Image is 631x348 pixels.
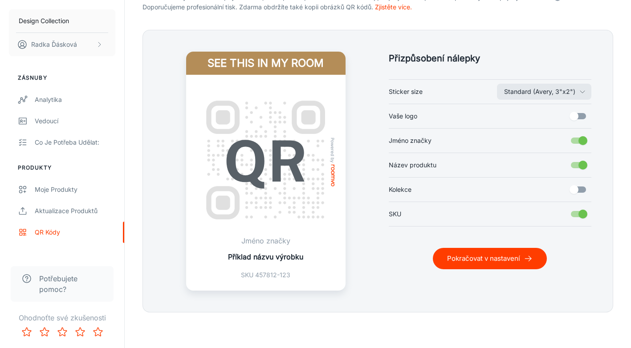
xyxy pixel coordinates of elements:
div: Moje produkty [35,185,115,194]
a: Zjistěte více. [375,3,412,11]
div: Co je potřeba udělat: [35,138,115,147]
p: Příklad názvu výrobku [228,251,303,262]
p: Doporučujeme profesionální tisk. Zdarma obdržíte také kopii obrázků QR kódů. [142,2,613,12]
button: Rate 2 star [36,323,53,341]
button: Pokračovat v nastavení [433,248,547,269]
span: Powered by [328,138,337,163]
p: SKU 457812-123 [228,270,303,280]
p: Ohodnoťte své zkušenosti [7,312,117,323]
button: Rate 1 star [18,323,36,341]
h4: See this in my room [186,52,346,75]
h5: Přizpůsobení nálepky [389,52,592,65]
p: Radka Ďásková [31,40,77,49]
span: Sticker size [389,87,423,97]
div: Aktualizace produktů [35,206,115,216]
button: Rate 5 star [89,323,107,341]
span: Jméno značky [389,136,432,146]
img: QR Code Example [197,91,335,229]
p: Design Collection [19,16,69,26]
div: Analytika [35,95,115,105]
div: Vedoucí [35,116,115,126]
span: SKU [389,209,401,219]
span: Název produktu [389,160,436,170]
button: Rate 4 star [71,323,89,341]
div: QR kódy [35,227,115,237]
img: roomvo [331,165,334,186]
button: Radka Ďásková [9,33,115,56]
button: Sticker size [497,84,591,100]
span: Potřebujete pomoc? [39,273,103,295]
span: Kolekce [389,185,411,194]
button: Rate 3 star [53,323,71,341]
button: Design Collection [9,9,115,32]
p: Jméno značky [228,235,303,246]
span: Vaše logo [389,111,417,121]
